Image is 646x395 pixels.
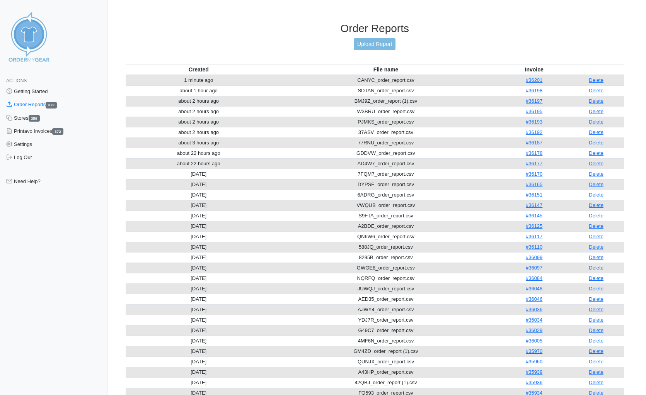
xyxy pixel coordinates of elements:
td: 1 minute ago [126,75,272,86]
a: Delete [589,192,603,198]
td: A43HP_order_report.csv [272,367,500,377]
a: #36187 [526,140,542,146]
a: Delete [589,265,603,271]
td: [DATE] [126,263,272,273]
td: [DATE] [126,273,272,283]
td: about 2 hours ago [126,96,272,106]
a: Delete [589,244,603,250]
a: Delete [589,369,603,375]
span: 372 [46,102,57,108]
a: #36201 [526,77,542,83]
a: #36110 [526,244,542,250]
td: AJWY4_order_report.csv [272,304,500,315]
td: QUNJX_order_report.csv [272,356,500,367]
td: 4MF6N_order_report.csv [272,336,500,346]
a: Delete [589,296,603,302]
span: 359 [29,115,40,122]
a: Delete [589,213,603,219]
a: Delete [589,223,603,229]
span: 372 [52,128,63,135]
a: Delete [589,98,603,104]
td: CANYC_order_report.csv [272,75,500,86]
a: #36097 [526,265,542,271]
td: A2BDE_order_report.csv [272,221,500,231]
td: [DATE] [126,346,272,356]
a: #36099 [526,254,542,260]
a: Delete [589,327,603,333]
td: [DATE] [126,325,272,336]
a: #35960 [526,359,542,364]
td: 42QBJ_order_report (1).csv [272,377,500,388]
a: Delete [589,161,603,166]
td: 77RNU_order_report.csv [272,137,500,148]
td: 7FQM7_order_report.csv [272,169,500,179]
td: [DATE] [126,221,272,231]
a: #36034 [526,317,542,323]
a: #35936 [526,380,542,385]
td: about 3 hours ago [126,137,272,148]
a: Delete [589,348,603,354]
a: Delete [589,181,603,187]
td: about 2 hours ago [126,117,272,127]
td: [DATE] [126,304,272,315]
a: #36151 [526,192,542,198]
td: GDDVW_order_report.csv [272,148,500,158]
td: [DATE] [126,377,272,388]
td: DYPSE_order_report.csv [272,179,500,190]
td: [DATE] [126,356,272,367]
th: File name [272,64,500,75]
a: Delete [589,338,603,344]
td: GWGE8_order_report.csv [272,263,500,273]
td: about 2 hours ago [126,106,272,117]
td: SDTAN_order_report.csv [272,85,500,96]
td: YDJ7R_order_report.csv [272,315,500,325]
a: Delete [589,150,603,156]
th: Invoice [500,64,568,75]
td: VWQUB_order_report.csv [272,200,500,210]
td: [DATE] [126,231,272,242]
td: BMJ9Z_order_report (1).csv [272,96,500,106]
td: [DATE] [126,315,272,325]
td: [DATE] [126,200,272,210]
a: #36195 [526,108,542,114]
a: Delete [589,171,603,177]
a: #36084 [526,275,542,281]
a: #35939 [526,369,542,375]
td: AED35_order_report.csv [272,294,500,304]
a: Delete [589,307,603,312]
a: Delete [589,317,603,323]
a: #36177 [526,161,542,166]
a: #36046 [526,296,542,302]
h3: Order Reports [126,22,624,35]
a: #36029 [526,327,542,333]
td: 588JQ_order_report.csv [272,242,500,252]
a: Delete [589,140,603,146]
td: [DATE] [126,190,272,200]
a: Delete [589,359,603,364]
a: Delete [589,254,603,260]
td: [DATE] [126,210,272,221]
a: Delete [589,129,603,135]
a: Delete [589,380,603,385]
td: QN6W6_order_report.csv [272,231,500,242]
a: #35970 [526,348,542,354]
a: #36048 [526,286,542,292]
a: #36125 [526,223,542,229]
td: W3BRU_order_report.csv [272,106,500,117]
a: #36197 [526,98,542,104]
td: PJMKS_order_report.csv [272,117,500,127]
td: about 22 hours ago [126,148,272,158]
td: [DATE] [126,242,272,252]
td: [DATE] [126,179,272,190]
td: about 22 hours ago [126,158,272,169]
a: Delete [589,88,603,93]
a: Delete [589,275,603,281]
td: 6ADRG_order_report.csv [272,190,500,200]
a: Delete [589,77,603,83]
a: Delete [589,202,603,208]
a: #36192 [526,129,542,135]
a: #36198 [526,88,542,93]
td: about 2 hours ago [126,127,272,137]
a: Delete [589,108,603,114]
a: #36170 [526,171,542,177]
